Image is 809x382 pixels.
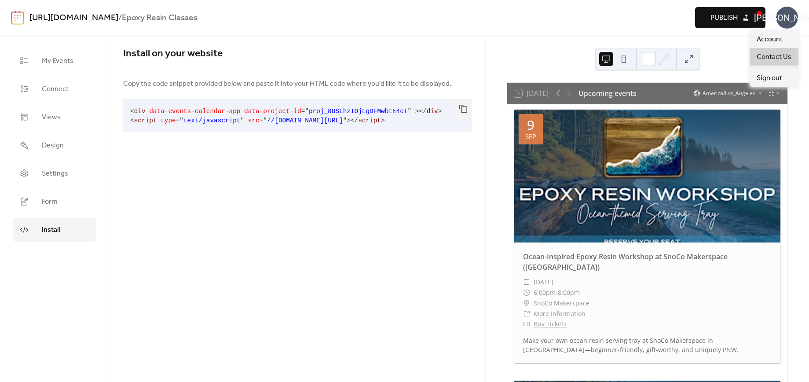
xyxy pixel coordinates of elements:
a: Form [13,190,96,213]
span: div [134,108,146,115]
span: > [438,108,442,115]
span: proj_8USLhzIOjLgDFMwbtE4eT [309,108,408,115]
span: type [161,117,176,124]
span: [DATE] [534,277,553,287]
a: Ocean-Inspired Epoxy Resin Workshop at SnoCo Makerspace ([GEOGRAPHIC_DATA]) [523,252,728,272]
span: Connect [42,84,69,95]
div: ​ [523,298,530,309]
span: Design [42,140,64,151]
div: Upcoming events [578,88,637,99]
span: " [305,108,309,115]
span: < [130,108,134,115]
span: " [343,117,347,124]
span: " [407,108,411,115]
span: script [358,117,381,124]
span: " [263,117,267,124]
span: SnoCo Makerspace [534,298,589,309]
span: > [415,108,419,115]
a: My Events [13,49,96,73]
span: - [556,287,558,298]
span: script [134,117,157,124]
div: ​ [523,277,530,287]
span: Install [42,225,60,235]
span: America/Los_Angeles [703,91,755,96]
span: = [176,117,180,124]
span: > [381,117,385,124]
span: src [248,117,260,124]
span: Account [757,34,783,45]
span: Sign out [757,73,782,84]
div: ​ [523,309,530,319]
span: data-events-calendar-app [149,108,240,115]
span: Views [42,112,61,123]
a: Install [13,218,96,242]
b: / [118,10,122,26]
a: Buy Tickets [534,320,567,328]
a: Settings [13,162,96,185]
div: ​ [523,319,530,329]
div: Sep [525,133,536,140]
a: Account [750,30,798,48]
span: data-project-id [244,108,301,115]
span: = [301,108,305,115]
b: Epoxy Resin Classes [122,10,198,26]
span: Contact Us [757,52,791,62]
span: Settings [42,169,68,179]
span: = [260,117,264,124]
button: Publish [695,7,765,28]
img: logo [11,11,24,25]
span: div [427,108,438,115]
span: 8:00pm [558,287,580,298]
div: 9 [527,118,534,132]
div: [PERSON_NAME] [776,7,798,29]
span: text/javascript [183,117,241,124]
a: Contact Us [750,48,798,66]
div: Make your own ocean resin serving tray at SnoCo Makerspace in [GEOGRAPHIC_DATA]—beginner-friendly... [514,336,780,354]
span: 6:00pm [534,287,556,298]
span: Install on your website [123,44,223,63]
span: My Events [42,56,73,66]
span: < [130,117,134,124]
span: </ [419,108,426,115]
span: > [347,117,351,124]
a: Connect [13,77,96,101]
a: [URL][DOMAIN_NAME] [29,10,118,26]
a: Design [13,133,96,157]
span: </ [351,117,358,124]
a: More Information [534,309,586,318]
span: Copy the code snippet provided below and paste it into your HTML code where you'd like it to be d... [123,79,451,89]
span: " [240,117,244,124]
span: Form [42,197,58,207]
div: ​ [523,287,530,298]
span: " [179,117,183,124]
span: Publish [710,13,738,23]
a: Views [13,105,96,129]
span: //[DOMAIN_NAME][URL] [267,117,343,124]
